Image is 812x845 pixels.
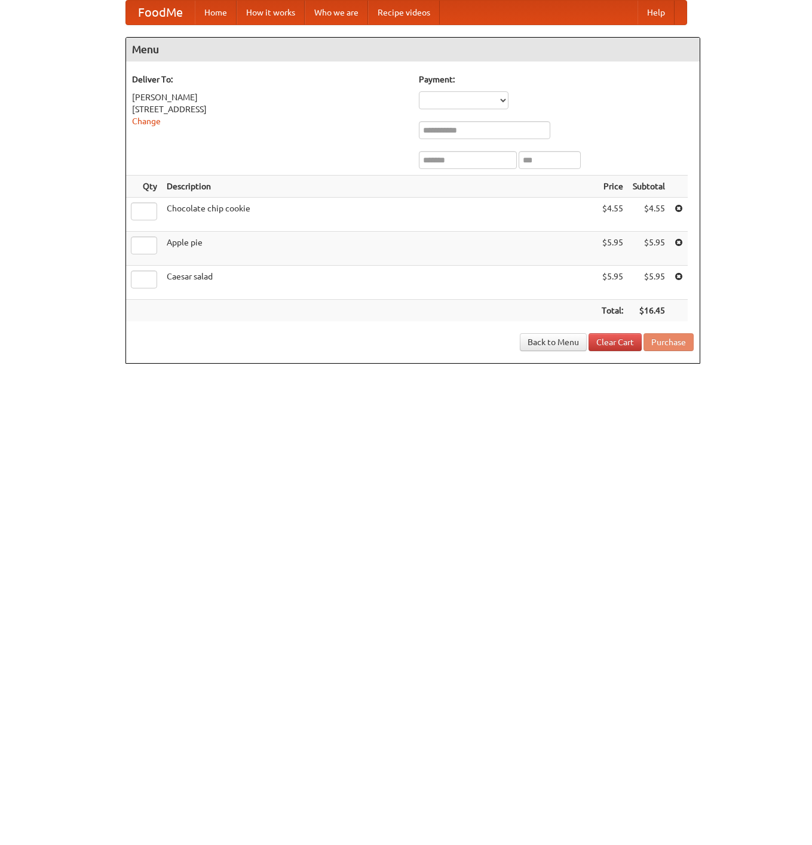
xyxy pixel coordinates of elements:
[237,1,305,24] a: How it works
[597,198,628,232] td: $4.55
[628,232,670,266] td: $5.95
[132,116,161,126] a: Change
[597,300,628,322] th: Total:
[368,1,440,24] a: Recipe videos
[638,1,675,24] a: Help
[597,176,628,198] th: Price
[597,266,628,300] td: $5.95
[132,73,407,85] h5: Deliver To:
[162,232,597,266] td: Apple pie
[126,176,162,198] th: Qty
[589,333,642,351] a: Clear Cart
[132,91,407,103] div: [PERSON_NAME]
[132,103,407,115] div: [STREET_ADDRESS]
[520,333,587,351] a: Back to Menu
[162,266,597,300] td: Caesar salad
[195,1,237,24] a: Home
[162,198,597,232] td: Chocolate chip cookie
[419,73,694,85] h5: Payment:
[162,176,597,198] th: Description
[305,1,368,24] a: Who we are
[597,232,628,266] td: $5.95
[628,266,670,300] td: $5.95
[126,38,700,62] h4: Menu
[628,176,670,198] th: Subtotal
[644,333,694,351] button: Purchase
[628,300,670,322] th: $16.45
[628,198,670,232] td: $4.55
[126,1,195,24] a: FoodMe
